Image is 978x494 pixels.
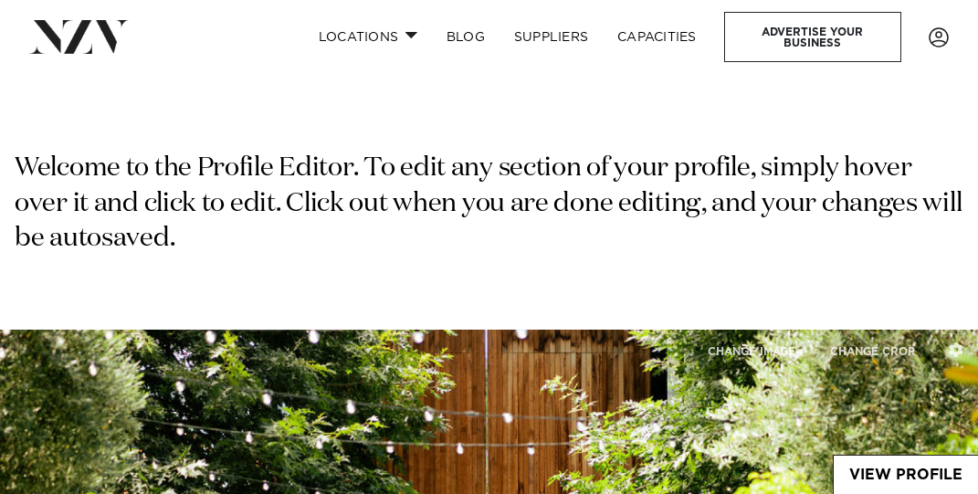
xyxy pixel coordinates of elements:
[815,331,931,371] button: CHANGE CROP
[500,17,603,57] a: SUPPLIERS
[304,17,432,57] a: Locations
[603,17,711,57] a: Capacities
[692,331,811,371] button: CHANGE IMAGE
[15,151,963,257] p: Welcome to the Profile Editor. To edit any section of your profile, simply hover over it and clic...
[834,456,978,494] a: View Profile
[29,20,129,53] img: nzv-logo.png
[432,17,500,57] a: BLOG
[724,12,901,62] a: Advertise your business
